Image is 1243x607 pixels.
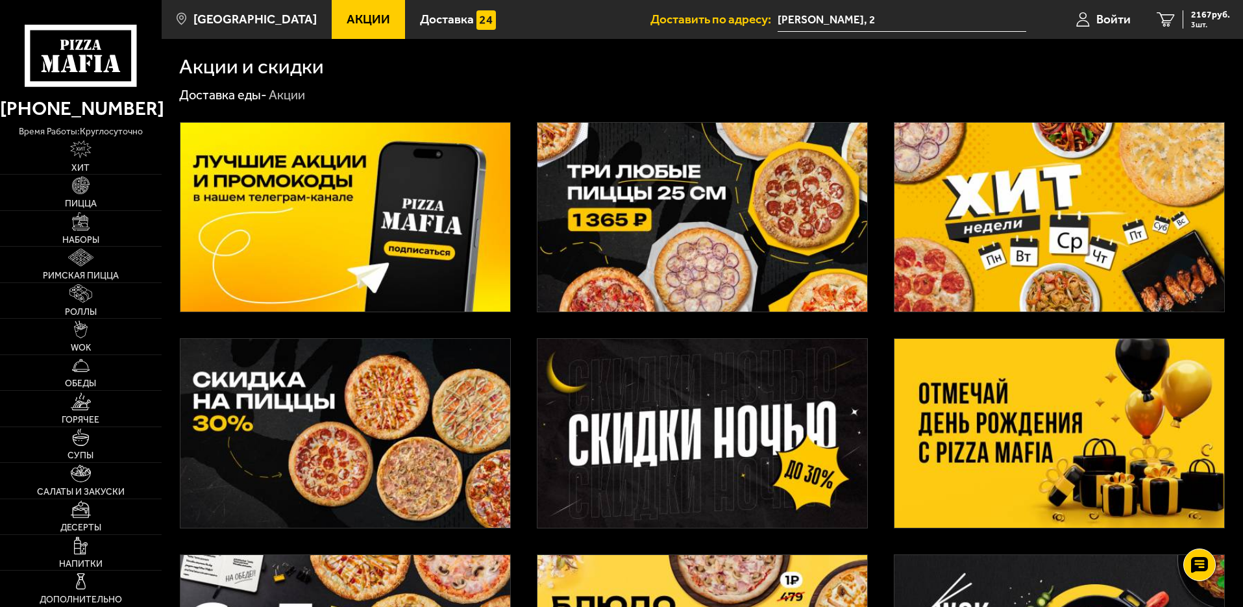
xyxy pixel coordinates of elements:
[1191,21,1230,29] span: 3 шт.
[65,379,96,388] span: Обеды
[193,13,317,25] span: [GEOGRAPHIC_DATA]
[37,488,125,497] span: Салаты и закуски
[65,199,97,208] span: Пицца
[60,523,101,532] span: Десерты
[62,415,99,425] span: Горячее
[269,87,305,104] div: Акции
[179,56,324,77] h1: Акции и скидки
[71,164,90,173] span: Хит
[65,308,97,317] span: Роллы
[420,13,474,25] span: Доставка
[40,595,122,604] span: Дополнительно
[476,10,496,30] img: 15daf4d41897b9f0e9f617042186c801.svg
[59,560,103,569] span: Напитки
[68,451,93,460] span: Супы
[1191,10,1230,19] span: 2167 руб.
[62,236,99,245] span: Наборы
[778,8,1026,32] input: Ваш адрес доставки
[43,271,119,280] span: Римская пицца
[179,87,267,103] a: Доставка еды-
[1096,13,1131,25] span: Войти
[347,13,390,25] span: Акции
[71,343,91,353] span: WOK
[650,13,778,25] span: Доставить по адресу:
